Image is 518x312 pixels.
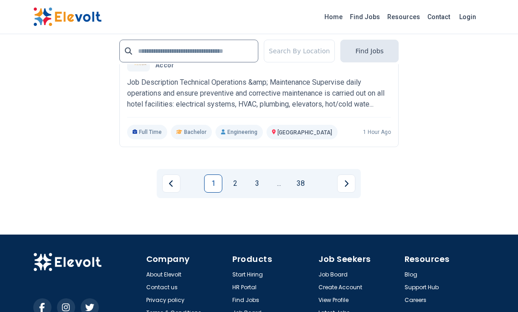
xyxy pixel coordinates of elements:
[162,174,355,193] ul: Pagination
[405,297,426,304] a: Careers
[248,174,266,193] a: Page 3
[184,128,206,136] span: Bachelor
[155,61,174,70] span: Accor
[318,253,399,266] h4: Job Seekers
[405,284,439,291] a: Support Hub
[424,10,454,24] a: Contact
[33,253,102,272] img: Elevolt
[232,297,259,304] a: Find Jobs
[127,49,391,139] a: AccorEngineering SupervisorAccorJob Description Technical Operations &amp; Maintenance Supervise ...
[232,271,263,278] a: Start Hiring
[292,174,310,193] a: Page 38
[321,10,346,24] a: Home
[146,271,181,278] a: About Elevolt
[337,174,355,193] a: Next page
[363,128,391,136] p: 1 hour ago
[346,10,384,24] a: Find Jobs
[405,271,417,278] a: Blog
[270,174,288,193] a: Jump forward
[318,271,348,278] a: Job Board
[204,174,222,193] a: Page 1 is your current page
[215,125,262,139] p: Engineering
[318,297,349,304] a: View Profile
[226,174,244,193] a: Page 2
[127,125,168,139] p: Full Time
[340,40,399,62] button: Find Jobs
[384,10,424,24] a: Resources
[146,297,185,304] a: Privacy policy
[146,253,227,266] h4: Company
[232,284,256,291] a: HR Portal
[232,253,313,266] h4: Products
[454,8,482,26] a: Login
[33,7,102,26] img: Elevolt
[277,129,332,136] span: [GEOGRAPHIC_DATA]
[405,253,485,266] h4: Resources
[162,174,180,193] a: Previous page
[146,284,178,291] a: Contact us
[127,77,391,110] p: Job Description Technical Operations &amp; Maintenance Supervise daily operations and ensure prev...
[318,284,362,291] a: Create Account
